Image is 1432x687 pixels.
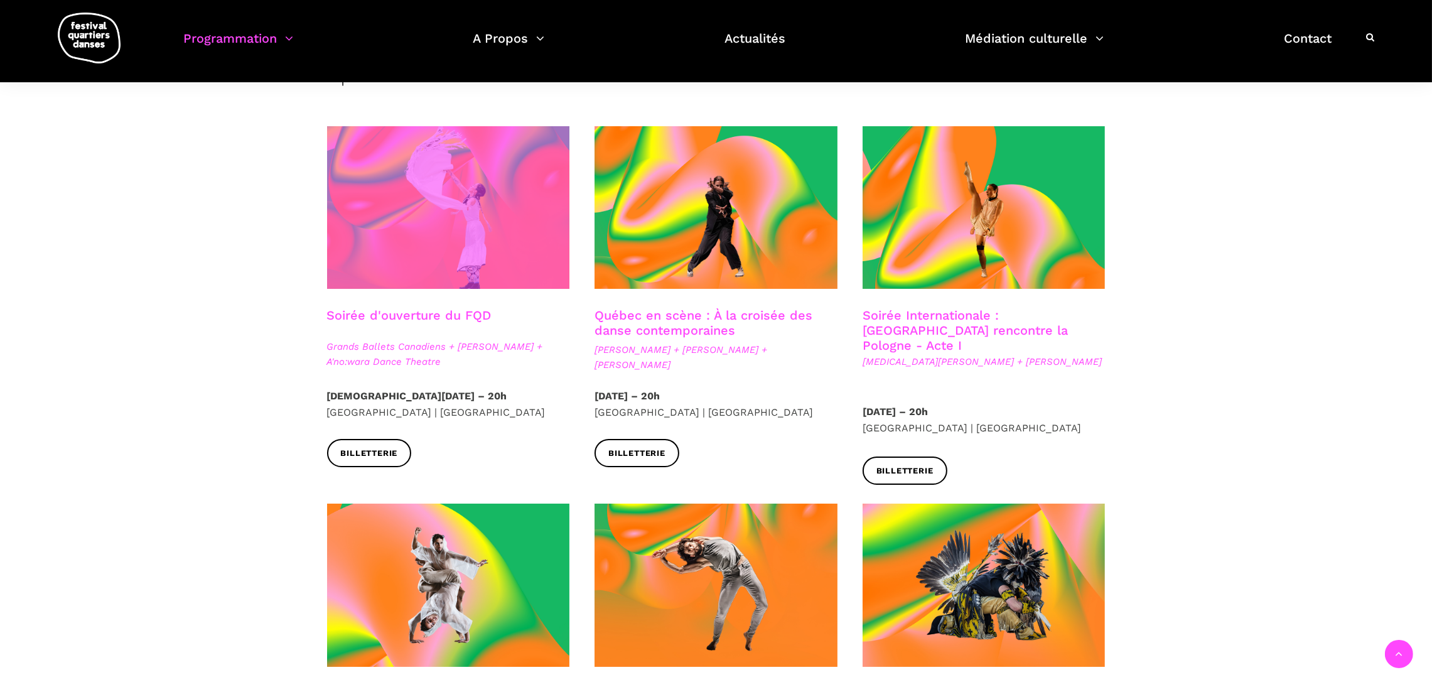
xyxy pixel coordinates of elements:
strong: [DEMOGRAPHIC_DATA][DATE] – 20h [327,390,507,402]
span: Billetterie [876,465,934,478]
span: Billetterie [341,447,398,460]
strong: [DATE] – 20h [595,390,660,402]
p: [GEOGRAPHIC_DATA] | [GEOGRAPHIC_DATA] [327,388,570,420]
a: Actualités [724,28,785,65]
p: [GEOGRAPHIC_DATA] | [GEOGRAPHIC_DATA] [863,404,1106,436]
p: [GEOGRAPHIC_DATA] | [GEOGRAPHIC_DATA] [595,388,837,420]
a: Soirée d'ouverture du FQD [327,308,492,323]
a: Contact [1284,28,1332,65]
a: Programmation [183,28,293,65]
strong: [DATE] – 20h [863,406,928,418]
span: Billetterie [608,447,665,460]
a: Soirée Internationale : [GEOGRAPHIC_DATA] rencontre la Pologne - Acte I [863,308,1068,353]
img: logo-fqd-med [58,13,121,63]
span: [PERSON_NAME] + [PERSON_NAME] + [PERSON_NAME] [595,342,837,372]
a: Québec en scène : À la croisée des danse contemporaines [595,308,812,338]
span: Grands Ballets Canadiens + [PERSON_NAME] + A'no:wara Dance Theatre [327,339,570,369]
a: Billetterie [327,439,412,467]
span: [MEDICAL_DATA][PERSON_NAME] + [PERSON_NAME] [863,354,1106,369]
a: Billetterie [595,439,679,467]
a: A Propos [473,28,545,65]
a: Médiation culturelle [966,28,1104,65]
a: Billetterie [863,457,947,485]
